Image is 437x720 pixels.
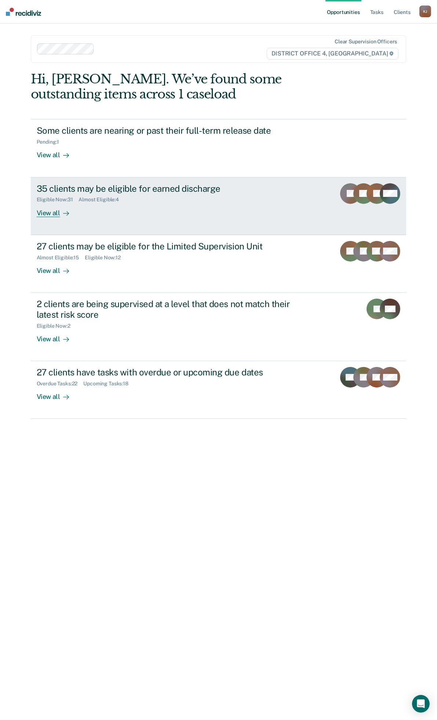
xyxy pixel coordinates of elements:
div: Almost Eligible : 4 [79,197,125,203]
div: View all [37,329,78,343]
div: 2 clients are being supervised at a level that does not match their latest risk score [37,299,294,320]
div: 35 clients may be eligible for earned discharge [37,183,294,194]
div: Overdue Tasks : 22 [37,381,84,387]
div: Clear supervision officers [335,39,397,45]
div: Pending : 1 [37,139,65,145]
div: Open Intercom Messenger [412,695,430,713]
div: Upcoming Tasks : 18 [83,381,134,387]
div: K J [419,6,431,17]
div: Some clients are nearing or past their full-term release date [37,125,294,136]
div: Eligible Now : 31 [37,197,79,203]
span: DISTRICT OFFICE 4, [GEOGRAPHIC_DATA] [267,48,398,60]
a: 27 clients have tasks with overdue or upcoming due datesOverdue Tasks:22Upcoming Tasks:18View all [31,361,407,419]
div: Eligible Now : 2 [37,323,76,329]
a: 35 clients may be eligible for earned dischargeEligible Now:31Almost Eligible:4View all [31,177,407,235]
button: KJ [419,6,431,17]
div: 27 clients may be eligible for the Limited Supervision Unit [37,241,294,252]
a: Some clients are nearing or past their full-term release datePending:1View all [31,119,407,177]
div: View all [37,203,78,217]
div: Eligible Now : 12 [85,255,127,261]
div: View all [37,260,78,275]
img: Recidiviz [6,8,41,16]
div: View all [37,387,78,401]
div: Hi, [PERSON_NAME]. We’ve found some outstanding items across 1 caseload [31,72,331,102]
div: View all [37,145,78,159]
div: 27 clients have tasks with overdue or upcoming due dates [37,367,294,378]
a: 27 clients may be eligible for the Limited Supervision UnitAlmost Eligible:15Eligible Now:12View all [31,235,407,293]
div: Almost Eligible : 15 [37,255,85,261]
a: 2 clients are being supervised at a level that does not match their latest risk scoreEligible Now... [31,293,407,361]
